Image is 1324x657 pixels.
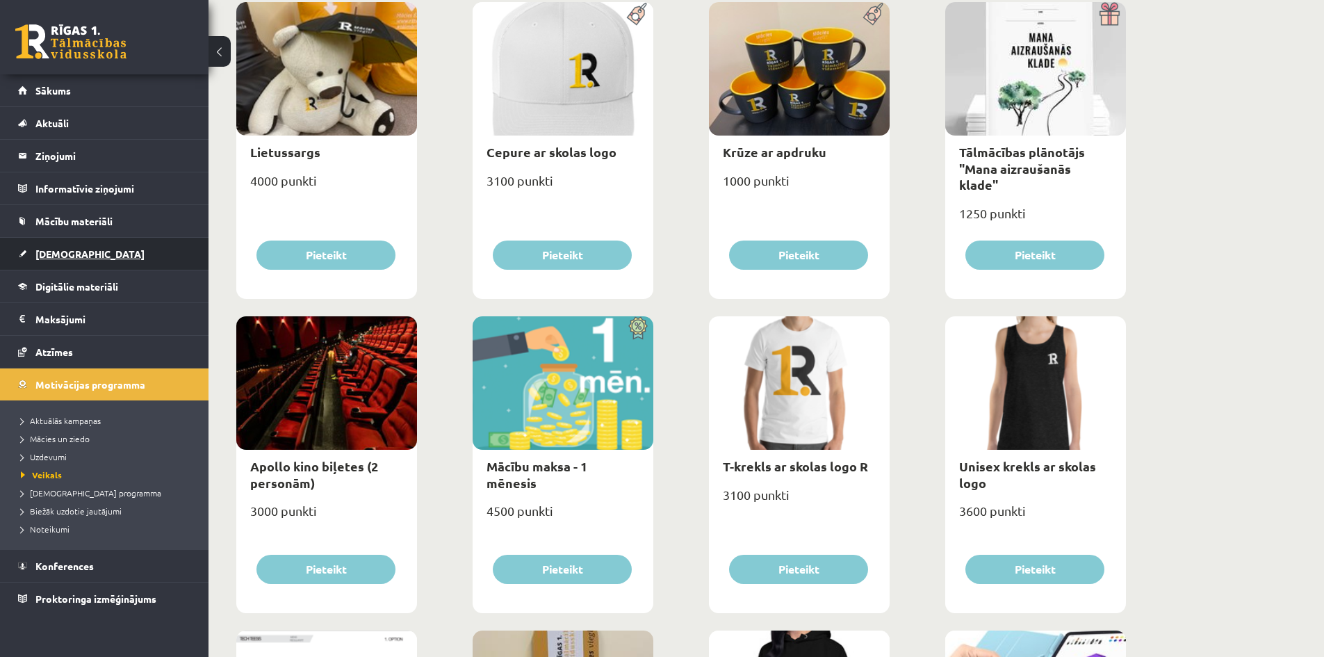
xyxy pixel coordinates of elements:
a: Mācies un ziedo [21,432,195,445]
div: 4000 punkti [236,169,417,204]
a: Veikals [21,469,195,481]
legend: Ziņojumi [35,140,191,172]
button: Pieteikt [965,241,1104,270]
button: Pieteikt [729,241,868,270]
span: [DEMOGRAPHIC_DATA] [35,248,145,260]
span: [DEMOGRAPHIC_DATA] programma [21,487,161,498]
button: Pieteikt [965,555,1104,584]
a: Digitālie materiāli [18,270,191,302]
button: Pieteikt [729,555,868,584]
a: Unisex krekls ar skolas logo [959,458,1096,490]
div: 1000 punkti [709,169,890,204]
span: Motivācijas programma [35,378,145,391]
a: [DEMOGRAPHIC_DATA] programma [21,487,195,499]
a: Lietussargs [250,144,320,160]
a: Noteikumi [21,523,195,535]
a: Tālmācības plānotājs "Mana aizraušanās klade" [959,144,1085,193]
a: T-krekls ar skolas logo R [723,458,868,474]
a: Krūze ar apdruku [723,144,826,160]
button: Pieteikt [256,241,395,270]
span: Aktuāli [35,117,69,129]
legend: Maksājumi [35,303,191,335]
span: Proktoringa izmēģinājums [35,592,156,605]
span: Mācību materiāli [35,215,113,227]
a: Konferences [18,550,191,582]
button: Pieteikt [493,555,632,584]
span: Aktuālās kampaņas [21,415,101,426]
a: Cepure ar skolas logo [487,144,616,160]
span: Noteikumi [21,524,70,535]
a: Atzīmes [18,336,191,368]
img: Populāra prece [858,2,890,26]
span: Digitālie materiāli [35,280,118,293]
img: Populāra prece [622,2,653,26]
a: Apollo kino biļetes (2 personām) [250,458,378,490]
div: 3100 punkti [709,483,890,518]
a: Motivācijas programma [18,368,191,400]
span: Biežāk uzdotie jautājumi [21,505,122,517]
a: Mācību materiāli [18,205,191,237]
a: Aktuālās kampaņas [21,414,195,427]
a: Aktuāli [18,107,191,139]
div: 3000 punkti [236,499,417,534]
div: 3100 punkti [473,169,653,204]
a: Biežāk uzdotie jautājumi [21,505,195,517]
img: Dāvana ar pārsteigumu [1095,2,1126,26]
a: Maksājumi [18,303,191,335]
button: Pieteikt [256,555,395,584]
img: Atlaide [622,316,653,340]
a: Proktoringa izmēģinājums [18,583,191,615]
a: Ziņojumi [18,140,191,172]
span: Uzdevumi [21,451,67,462]
div: 4500 punkti [473,499,653,534]
span: Veikals [21,469,62,480]
a: Sākums [18,74,191,106]
button: Pieteikt [493,241,632,270]
legend: Informatīvie ziņojumi [35,172,191,204]
span: Mācies un ziedo [21,433,90,444]
a: [DEMOGRAPHIC_DATA] [18,238,191,270]
span: Atzīmes [35,346,73,358]
a: Informatīvie ziņojumi [18,172,191,204]
div: 3600 punkti [945,499,1126,534]
a: Rīgas 1. Tālmācības vidusskola [15,24,126,59]
div: 1250 punkti [945,202,1126,236]
span: Konferences [35,560,94,572]
a: Uzdevumi [21,451,195,463]
a: Mācību maksa - 1 mēnesis [487,458,587,490]
span: Sākums [35,84,71,97]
